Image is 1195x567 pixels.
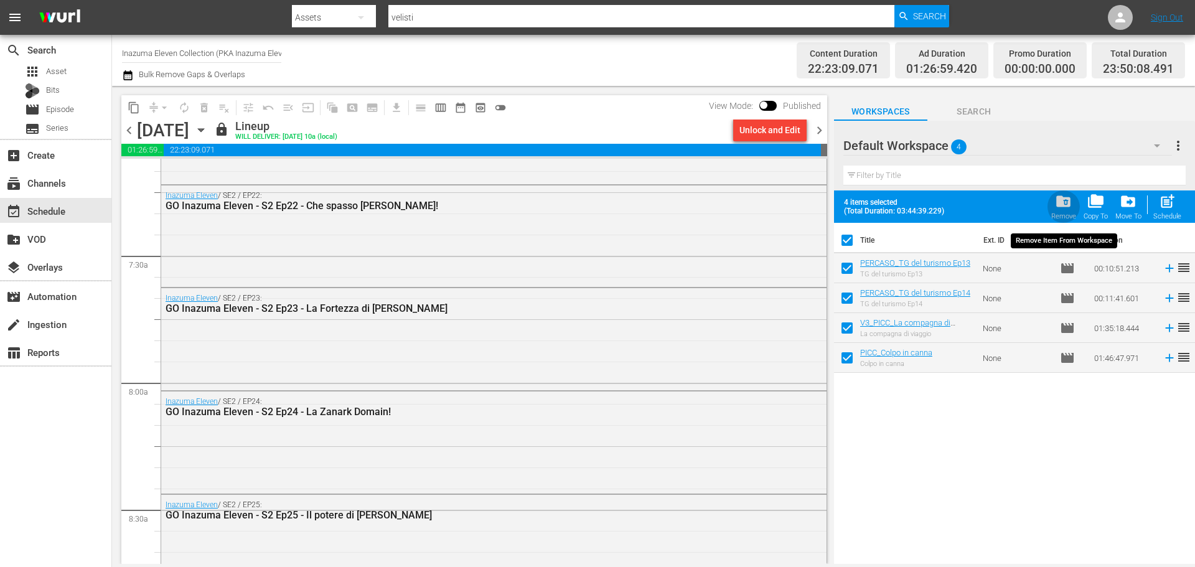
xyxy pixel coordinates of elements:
[860,330,973,338] div: La compagna di viaggio
[1087,193,1104,210] span: folder_copy
[1176,290,1191,305] span: reorder
[46,65,67,78] span: Asset
[843,128,1172,163] div: Default Workspace
[808,45,879,62] div: Content Duration
[121,123,137,138] span: chevron_left
[978,313,1055,343] td: None
[318,95,342,119] span: Refresh All Search Blocks
[1089,343,1158,373] td: 01:46:47.971
[137,70,245,79] span: Bulk Remove Gaps & Overlaps
[30,3,90,32] img: ans4CAIJ8jUAAAAAAAAAAAAAAAAAAAAAAAAgQb4GAAAAAAAAAAAAAAAAAAAAAAAAJMjXAAAAAAAAAAAAAAAAAAAAAAAAgAT5G...
[137,120,189,141] div: [DATE]
[860,360,932,368] div: Colpo in canna
[144,98,174,118] span: Remove Gaps & Overlaps
[235,133,337,141] div: WILL DELIVER: [DATE] 10a (local)
[121,144,164,156] span: 01:26:59.420
[1060,350,1075,365] span: Episode
[1089,253,1158,283] td: 00:10:51.213
[174,98,194,118] span: Loop Content
[166,397,754,418] div: / SE2 / EP24:
[434,101,447,114] span: calendar_view_week_outlined
[451,98,471,118] span: Month Calendar View
[214,98,234,118] span: Clear Lineup
[1084,212,1108,220] div: Copy To
[46,84,60,96] span: Bits
[1005,45,1075,62] div: Promo Duration
[471,98,490,118] span: View Backup
[978,253,1055,283] td: None
[1103,45,1174,62] div: Total Duration
[860,223,977,258] th: Title
[6,260,21,275] span: Overlays
[1159,193,1176,210] span: post_add
[978,343,1055,373] td: None
[913,5,946,27] span: Search
[1171,131,1186,161] button: more_vert
[6,317,21,332] span: Ingestion
[1051,212,1076,220] div: Remove
[6,148,21,163] span: Create
[844,207,950,215] span: (Total Duration: 03:44:39.229)
[431,98,451,118] span: Week Calendar View
[1089,283,1158,313] td: 00:11:41.601
[278,98,298,118] span: Fill episodes with ad slates
[166,500,218,509] a: Inazuma Eleven
[1115,212,1141,220] div: Move To
[166,191,754,212] div: / SE2 / EP22:
[25,102,40,117] span: Episode
[860,288,970,298] a: PERCASO_TG del turismo Ep14
[906,62,977,77] span: 01:26:59.420
[860,258,970,268] a: PERCASO_TG del turismo Ep13
[234,95,258,119] span: Customize Events
[1153,212,1181,220] div: Schedule
[1060,291,1075,306] span: Episode
[166,294,754,314] div: / SE2 / EP23:
[494,101,507,114] span: toggle_off
[1060,261,1075,276] span: Episode
[1151,12,1183,22] a: Sign Out
[739,119,800,141] div: Unlock and Edit
[894,5,949,27] button: Search
[951,134,967,160] span: 4
[1005,62,1075,77] span: 00:00:00.000
[1103,62,1174,77] span: 23:50:08.491
[860,318,955,337] a: V3_PICC_La compagna di viaggio
[6,176,21,191] span: Channels
[235,119,337,133] div: Lineup
[1087,223,1161,258] th: Duration
[1060,321,1075,335] span: Episode
[490,98,510,118] span: 24 hours Lineup View is OFF
[166,200,754,212] div: GO Inazuma Eleven - S2 Ep22 - Che spasso [PERSON_NAME]!
[860,348,932,357] a: PICC_Colpo in canna
[1163,261,1176,275] svg: Add to Schedule
[258,98,278,118] span: Revert to Primary Episode
[128,101,140,114] span: content_copy
[1055,193,1072,210] span: folder_delete
[7,10,22,25] span: menu
[1176,260,1191,275] span: reorder
[860,300,970,308] div: TG del turismo Ep14
[166,509,754,521] div: GO Inazuma Eleven - S2 Ep25 - Il potere di [PERSON_NAME]
[166,397,218,406] a: Inazuma Eleven
[1163,321,1176,335] svg: Add to Schedule
[812,123,827,138] span: chevron_right
[46,103,74,116] span: Episode
[25,64,40,79] span: Asset
[25,83,40,98] div: Bits
[927,104,1021,119] span: Search
[1112,189,1145,224] button: Move To
[1089,313,1158,343] td: 01:35:18.444
[1163,291,1176,305] svg: Add to Schedule
[124,98,144,118] span: Copy Lineup
[821,144,827,156] span: 00:09:51.509
[1080,189,1112,224] button: Copy To
[759,101,768,110] span: Toggle to switch from Published to Draft view.
[860,270,970,278] div: TG del turismo Ep13
[777,101,827,111] span: Published
[166,191,218,200] a: Inazuma Eleven
[166,302,754,314] div: GO Inazuma Eleven - S2 Ep23 - La Fortezza di [PERSON_NAME]
[25,121,40,136] span: Series
[6,43,21,58] span: Search
[454,101,467,114] span: date_range_outlined
[6,289,21,304] span: Automation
